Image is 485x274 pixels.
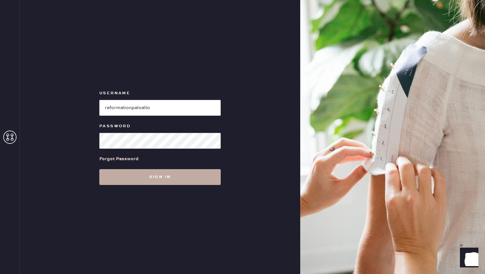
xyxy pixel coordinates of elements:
button: Sign in [99,169,221,185]
a: Forgot Password [99,149,139,169]
div: Forgot Password [99,155,139,163]
input: e.g. john@doe.com [99,100,221,116]
label: Username [99,89,221,97]
label: Password [99,122,221,130]
iframe: Front Chat [454,244,482,273]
